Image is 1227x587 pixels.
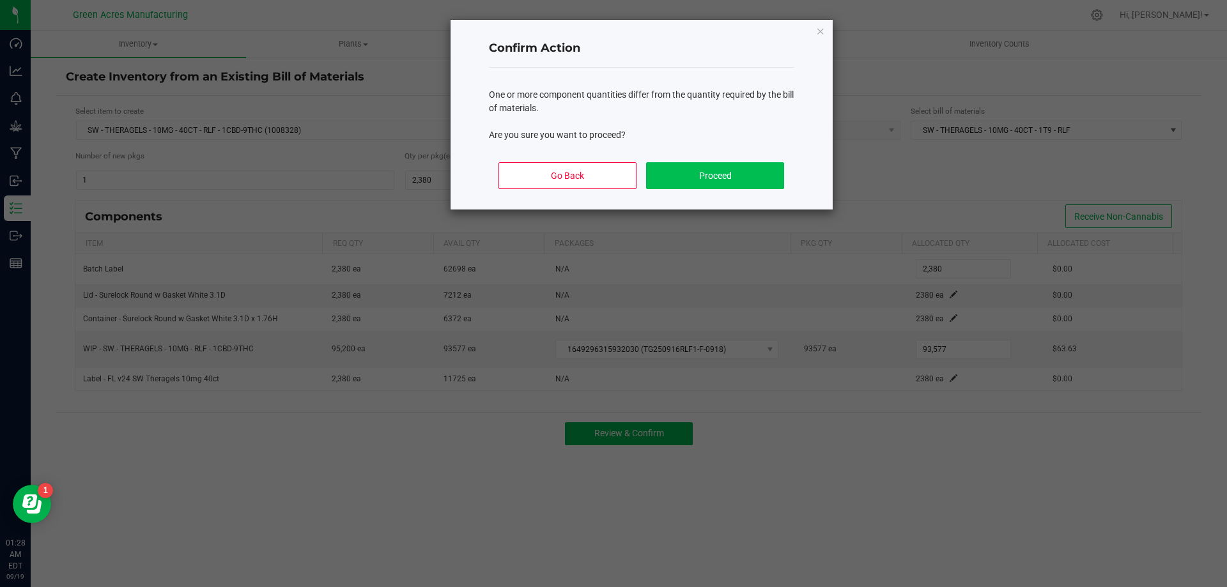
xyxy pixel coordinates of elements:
[489,40,794,57] h4: Confirm Action
[489,88,794,115] p: One or more component quantities differ from the quantity required by the bill of materials.
[498,162,636,189] button: Go Back
[646,162,783,189] button: Proceed
[38,483,53,498] iframe: Resource center unread badge
[816,23,825,38] button: Close
[13,485,51,523] iframe: Resource center
[489,128,794,142] p: Are you sure you want to proceed?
